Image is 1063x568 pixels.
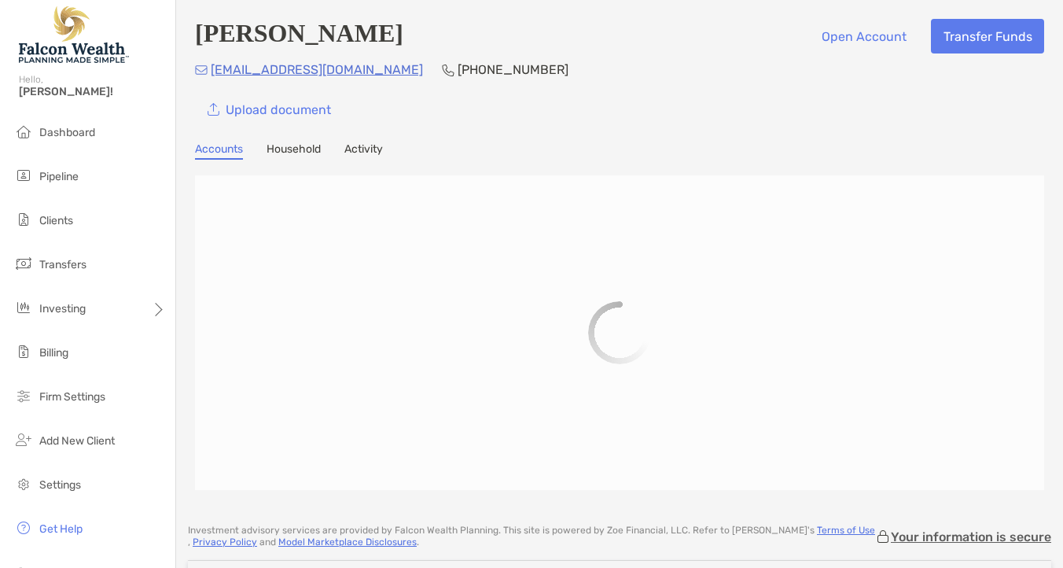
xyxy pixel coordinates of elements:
[39,126,95,139] span: Dashboard
[14,298,33,317] img: investing icon
[39,258,86,271] span: Transfers
[458,60,568,79] p: [PHONE_NUMBER]
[39,478,81,492] span: Settings
[39,302,86,315] span: Investing
[211,60,423,79] p: [EMAIL_ADDRESS][DOMAIN_NAME]
[14,254,33,273] img: transfers icon
[267,142,321,160] a: Household
[39,434,115,448] span: Add New Client
[19,6,129,63] img: Falcon Wealth Planning Logo
[14,166,33,185] img: pipeline icon
[442,64,454,76] img: Phone Icon
[19,85,166,98] span: [PERSON_NAME]!
[39,390,105,404] span: Firm Settings
[39,346,68,360] span: Billing
[817,525,875,536] a: Terms of Use
[188,525,875,548] p: Investment advisory services are provided by Falcon Wealth Planning . This site is powered by Zoe...
[39,214,73,227] span: Clients
[195,92,343,127] a: Upload document
[14,386,33,405] img: firm-settings icon
[195,19,403,53] h4: [PERSON_NAME]
[14,210,33,229] img: clients icon
[208,103,219,116] img: button icon
[195,65,208,75] img: Email Icon
[14,122,33,141] img: dashboard icon
[891,529,1051,544] p: Your information is secure
[344,142,383,160] a: Activity
[14,430,33,449] img: add_new_client icon
[14,342,33,361] img: billing icon
[809,19,918,53] button: Open Account
[278,537,417,548] a: Model Marketplace Disclosures
[14,518,33,537] img: get-help icon
[195,142,243,160] a: Accounts
[931,19,1044,53] button: Transfer Funds
[39,522,83,536] span: Get Help
[39,170,79,183] span: Pipeline
[14,474,33,493] img: settings icon
[193,537,257,548] a: Privacy Policy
